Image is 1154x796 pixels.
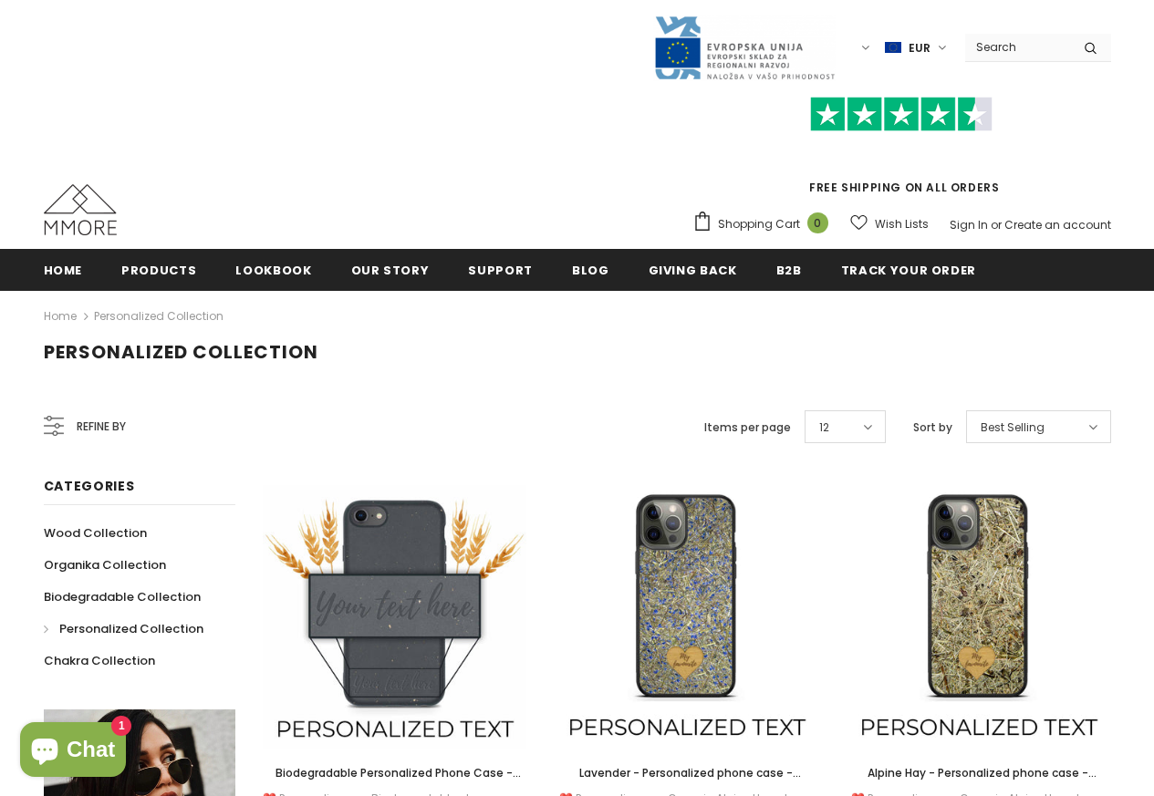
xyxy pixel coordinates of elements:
inbox-online-store-chat: Shopify online store chat [15,722,131,781]
a: Personalized Collection [94,308,224,324]
label: Sort by [913,419,952,437]
a: Organika Collection [44,549,166,581]
a: Chakra Collection [44,645,155,677]
img: Javni Razpis [653,15,836,81]
span: Biodegradable Collection [44,588,201,605]
span: Our Story [351,262,430,279]
a: Lavender - Personalized phone case - Personalized gift [555,763,819,783]
a: Wish Lists [850,208,929,240]
span: Wood Collection [44,524,147,542]
span: EUR [909,39,930,57]
span: 0 [807,212,828,233]
a: Home [44,249,83,290]
a: Alpine Hay - Personalized phone case - Personalized gift [847,763,1111,783]
img: MMORE Cases [44,184,117,235]
a: Sign In [950,217,988,233]
a: Create an account [1004,217,1111,233]
span: Track your order [841,262,976,279]
a: Wood Collection [44,517,147,549]
iframe: Customer reviews powered by Trustpilot [692,131,1111,179]
img: Trust Pilot Stars [810,97,993,132]
span: Personalized Collection [59,620,203,637]
span: 12 [819,419,829,437]
a: Track your order [841,249,976,290]
a: Shopping Cart 0 [692,211,837,238]
a: Javni Razpis [653,39,836,55]
a: Products [121,249,196,290]
a: Our Story [351,249,430,290]
span: Categories [44,477,135,495]
span: Lookbook [235,262,311,279]
span: Home [44,262,83,279]
a: Biodegradable Personalized Phone Case - Black [263,763,527,783]
a: Giving back [649,249,737,290]
a: Home [44,305,77,327]
a: Blog [572,249,609,290]
span: Refine by [77,417,126,437]
span: Blog [572,262,609,279]
span: Best Selling [981,419,1045,437]
a: Personalized Collection [44,613,203,645]
a: B2B [776,249,802,290]
span: support [468,262,533,279]
a: Lookbook [235,249,311,290]
a: support [468,249,533,290]
span: Wish Lists [875,215,929,233]
span: or [991,217,1002,233]
span: Chakra Collection [44,652,155,669]
span: Products [121,262,196,279]
a: Biodegradable Collection [44,581,201,613]
span: FREE SHIPPING ON ALL ORDERS [692,105,1111,195]
span: B2B [776,262,802,279]
label: Items per page [704,419,791,437]
span: Organika Collection [44,556,166,574]
input: Search Site [965,34,1070,60]
span: Personalized Collection [44,339,318,365]
span: Shopping Cart [718,215,800,233]
span: Giving back [649,262,737,279]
